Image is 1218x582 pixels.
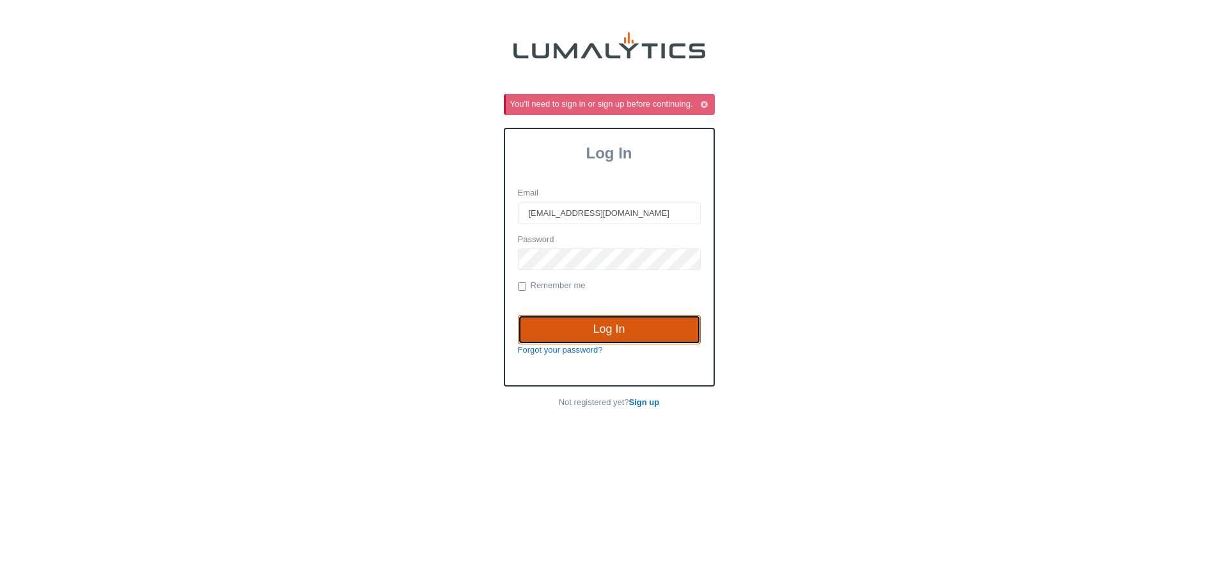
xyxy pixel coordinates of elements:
[518,282,526,291] input: Remember me
[513,32,705,59] img: lumalytics-black-e9b537c871f77d9ce8d3a6940f85695cd68c596e3f819dc492052d1098752254.png
[518,203,701,224] input: Email
[518,345,603,355] a: Forgot your password?
[505,144,714,162] h3: Log In
[504,397,715,409] p: Not registered yet?
[518,280,586,293] label: Remember me
[629,397,660,407] a: Sign up
[518,187,539,199] label: Email
[510,98,712,111] div: You'll need to sign in or sign up before continuing.
[518,234,554,246] label: Password
[518,315,701,344] input: Log In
